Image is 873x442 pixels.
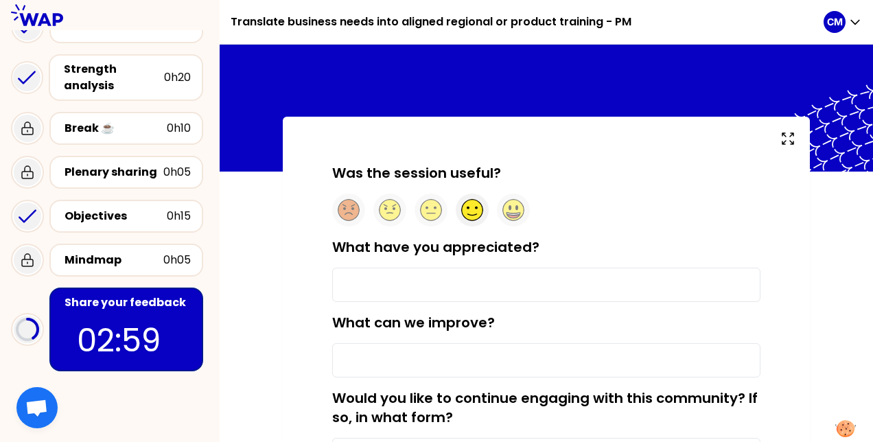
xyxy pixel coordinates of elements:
[65,208,167,224] div: Objectives
[64,61,164,94] div: Strength analysis
[163,164,191,181] div: 0h05
[164,69,191,86] div: 0h20
[77,316,176,364] p: 02:59
[332,313,495,332] label: What can we improve?
[167,120,191,137] div: 0h10
[332,237,539,257] label: What have you appreciated?
[827,15,843,29] p: CM
[332,163,501,183] label: Was the session useful?
[16,387,58,428] div: Open chat
[167,208,191,224] div: 0h15
[65,252,163,268] div: Mindmap
[824,11,862,33] button: CM
[65,294,191,311] div: Share your feedback
[332,388,758,427] label: Would you like to continue engaging with this community? If so, in what form?
[65,120,167,137] div: Break ☕️
[65,164,163,181] div: Plenary sharing
[163,252,191,268] div: 0h05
